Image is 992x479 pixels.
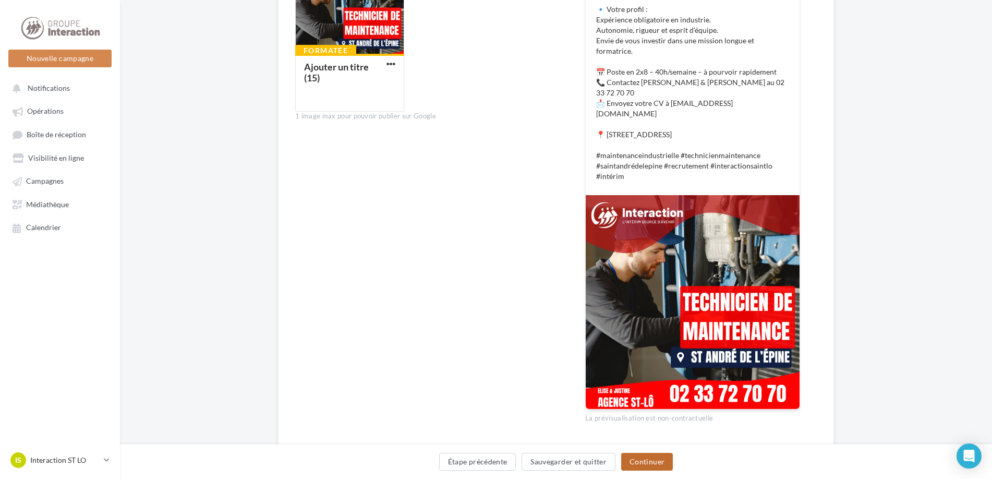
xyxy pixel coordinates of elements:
[957,444,982,469] div: Open Intercom Messenger
[6,148,114,167] a: Visibilité en ligne
[621,453,673,471] button: Continuer
[30,455,100,465] p: Interaction ST LO
[304,61,369,83] div: Ajouter un titre (15)
[6,101,114,120] a: Opérations
[295,45,356,56] div: Formatée
[6,125,114,144] a: Boîte de réception
[27,130,86,139] span: Boîte de réception
[28,153,84,162] span: Visibilité en ligne
[26,223,61,232] span: Calendrier
[6,78,110,97] button: Notifications
[26,200,69,209] span: Médiathèque
[27,107,64,116] span: Opérations
[6,218,114,236] a: Calendrier
[295,112,568,121] div: 1 image max pour pouvoir publier sur Google
[6,171,114,190] a: Campagnes
[522,453,615,471] button: Sauvegarder et quitter
[28,83,70,92] span: Notifications
[6,195,114,213] a: Médiathèque
[439,453,516,471] button: Étape précédente
[15,455,21,465] span: IS
[8,450,112,470] a: IS Interaction ST LO
[585,410,800,423] div: La prévisualisation est non-contractuelle
[26,177,64,186] span: Campagnes
[8,50,112,67] button: Nouvelle campagne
